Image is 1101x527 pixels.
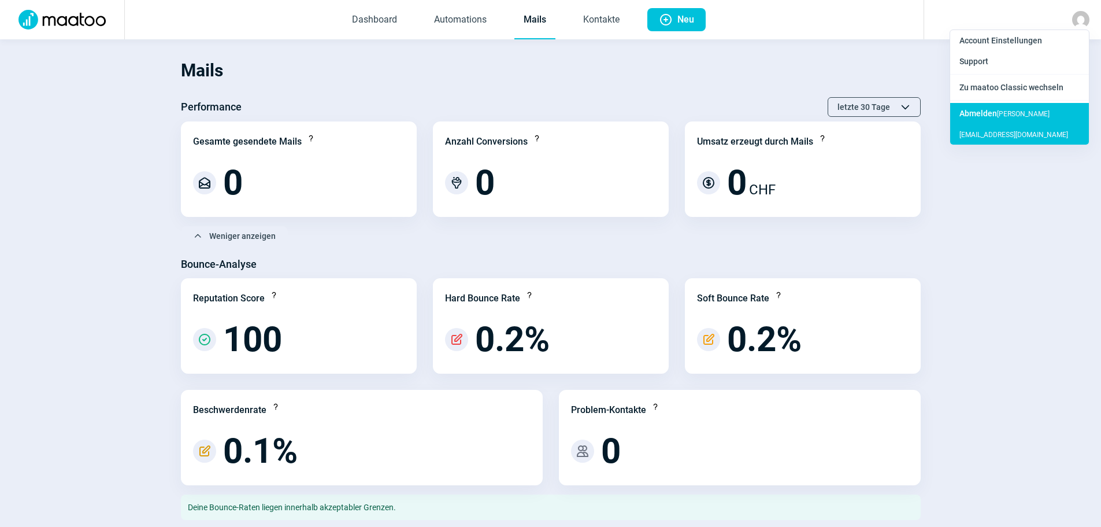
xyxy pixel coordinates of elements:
div: Problem-Kontakte [571,403,646,417]
span: [PERSON_NAME][EMAIL_ADDRESS][DOMAIN_NAME] [959,110,1068,139]
div: Reputation Score [193,292,265,305]
span: 0 [601,434,621,469]
div: Beschwerdenrate [193,403,266,417]
span: 100 [223,322,282,357]
h3: Performance [181,98,242,116]
span: 0.2% [475,322,550,357]
span: 0.2% [727,322,802,357]
button: Neu [647,8,706,31]
img: avatar [1072,11,1089,28]
span: 0.1% [223,434,298,469]
div: Anzahl Conversions [445,135,528,149]
span: letzte 30 Tage [837,98,890,116]
a: Mails [514,1,555,39]
h3: Bounce-Analyse [181,255,257,274]
span: 0 [727,165,747,200]
div: Hard Bounce Rate [445,292,520,305]
a: Automations [425,1,496,39]
button: Weniger anzeigen [181,226,288,246]
h1: Mails [181,51,921,90]
img: Logo [12,10,113,30]
div: Deine Bounce-Raten liegen innerhalb akzeptabler Grenzen. [181,495,921,520]
span: Zu maatoo Classic wechseln [959,83,1063,92]
span: Account Einstellungen [959,36,1042,45]
span: Support [959,57,988,66]
div: Gesamte gesendete Mails [193,135,302,149]
span: 0 [475,165,495,200]
span: CHF [749,179,776,200]
span: Neu [677,8,694,31]
div: Soft Bounce Rate [697,292,769,305]
span: 0 [223,165,243,200]
a: Kontakte [574,1,629,39]
a: Dashboard [343,1,406,39]
div: Umsatz erzeugt durch Mails [697,135,813,149]
span: Abmelden [959,109,997,118]
span: Weniger anzeigen [209,227,276,245]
